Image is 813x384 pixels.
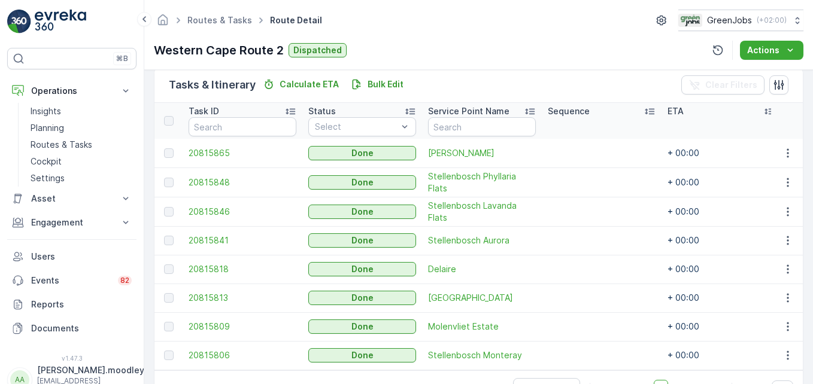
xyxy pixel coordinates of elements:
p: Reports [31,298,132,310]
button: Calculate ETA [258,77,344,92]
td: + 00:00 [662,312,781,341]
input: Search [189,117,296,136]
p: ETA [668,105,684,117]
p: Settings [31,172,65,184]
p: Operations [31,85,113,97]
div: Toggle Row Selected [164,293,174,303]
td: + 00:00 [662,284,781,312]
a: Routes & Tasks [26,136,136,153]
p: Done [351,349,374,361]
button: Engagement [7,211,136,234]
p: Dispatched [293,44,342,56]
p: Insights [31,105,61,117]
p: Engagement [31,217,113,228]
a: Val de Vine [428,147,536,159]
span: Stellenbosch Phyllaria Flats [428,170,536,194]
p: Select [315,121,398,133]
a: 20815813 [189,292,296,304]
p: Done [351,206,374,218]
span: 20815846 [189,206,296,218]
p: Done [351,176,374,188]
p: Task ID [189,105,219,117]
p: Actions [747,44,779,56]
div: Toggle Row Selected [164,148,174,158]
a: Stellenbosch Aurora [428,234,536,246]
a: Cockpit [26,153,136,170]
button: Done [308,291,416,305]
a: Routes & Tasks [187,15,252,25]
p: Status [308,105,336,117]
a: 20815848 [189,176,296,188]
img: logo_light-DOdMpM7g.png [35,10,86,33]
p: Done [351,234,374,246]
a: Molenvliet Estate [428,321,536,333]
a: Homepage [156,18,169,28]
div: Toggle Row Selected [164,322,174,331]
p: Sequence [548,105,590,117]
img: logo [7,10,31,33]
button: Done [308,348,416,362]
button: GreenJobs(+02:00) [678,10,803,31]
a: Settings [26,170,136,187]
button: Done [308,233,416,248]
div: Toggle Row Selected [164,178,174,187]
p: [PERSON_NAME].moodley [37,364,144,376]
span: [GEOGRAPHIC_DATA] [428,292,536,304]
td: + 00:00 [662,341,781,370]
div: Toggle Row Selected [164,351,174,360]
p: Done [351,263,374,275]
a: Delaire [428,263,536,275]
a: 20815806 [189,349,296,361]
div: Toggle Row Selected [164,207,174,217]
a: Insights [26,103,136,120]
a: Stellenbosch Monteray [428,349,536,361]
p: Done [351,292,374,304]
button: Asset [7,187,136,211]
a: Documents [7,316,136,340]
button: Done [308,146,416,160]
input: Search [428,117,536,136]
button: Clear Filters [681,75,765,95]
button: Done [308,319,416,334]
a: 20815818 [189,263,296,275]
td: + 00:00 [662,139,781,167]
span: Route Detail [268,14,324,26]
p: Users [31,251,132,263]
span: v 1.47.3 [7,355,136,362]
p: Routes & Tasks [31,139,92,151]
button: Actions [740,41,803,60]
p: Done [351,321,374,333]
p: Bulk Edit [368,78,404,90]
a: 20815841 [189,234,296,246]
button: Bulk Edit [346,77,408,92]
img: Green_Jobs_Logo.png [678,14,702,27]
p: Events [31,275,111,287]
a: Reports [7,292,136,316]
button: Operations [7,79,136,103]
p: Clear Filters [705,79,757,91]
div: Toggle Row Selected [164,264,174,274]
a: Events82 [7,269,136,292]
p: Asset [31,193,113,205]
p: Documents [31,322,132,334]
a: 20815865 [189,147,296,159]
a: Mulberry Place [428,292,536,304]
td: + 00:00 [662,226,781,255]
p: Done [351,147,374,159]
td: + 00:00 [662,167,781,197]
p: Calculate ETA [280,78,339,90]
p: Service Point Name [428,105,509,117]
p: ( +02:00 ) [757,16,787,25]
button: Dispatched [289,43,347,57]
p: Tasks & Itinerary [169,77,256,93]
td: + 00:00 [662,255,781,284]
p: ⌘B [116,54,128,63]
td: + 00:00 [662,197,781,226]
